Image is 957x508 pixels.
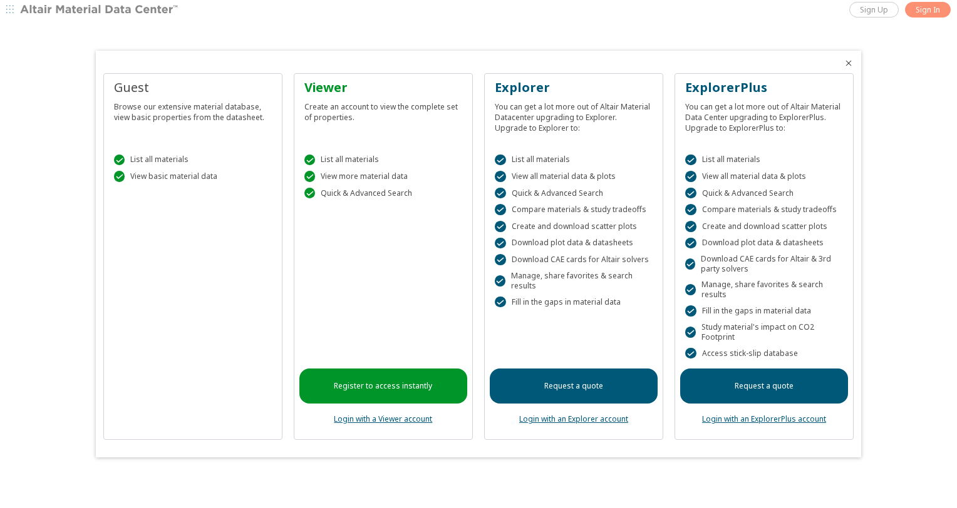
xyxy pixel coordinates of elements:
[334,414,432,424] a: Login with a Viewer account
[495,221,506,232] div: 
[702,414,826,424] a: Login with an ExplorerPlus account
[304,188,316,199] div: 
[685,96,843,133] div: You can get a lot more out of Altair Material Data Center upgrading to ExplorerPlus. Upgrade to E...
[685,305,696,317] div: 
[495,221,653,232] div: Create and download scatter plots
[495,238,653,249] div: Download plot data & datasheets
[685,284,696,295] div: 
[495,96,653,133] div: You can get a lot more out of Altair Material Datacenter upgrading to Explorer. Upgrade to Explor...
[495,204,653,215] div: Compare materials & study tradeoffs
[685,348,696,359] div: 
[114,155,125,166] div: 
[685,238,843,249] div: Download plot data & datasheets
[685,155,843,166] div: List all materials
[680,368,848,404] a: Request a quote
[685,188,696,199] div: 
[495,275,505,287] div: 
[495,188,506,199] div: 
[304,79,462,96] div: Viewer
[495,297,506,308] div: 
[685,155,696,166] div: 
[685,204,843,215] div: Compare materials & study tradeoffs
[495,204,506,215] div: 
[495,171,653,182] div: View all material data & plots
[495,155,653,166] div: List all materials
[685,204,696,215] div: 
[495,155,506,166] div: 
[685,221,696,232] div: 
[495,254,506,265] div: 
[304,188,462,199] div: Quick & Advanced Search
[685,280,843,300] div: Manage, share favorites & search results
[304,171,316,182] div: 
[304,155,316,166] div: 
[490,368,658,404] a: Request a quote
[685,238,696,249] div: 
[495,254,653,265] div: Download CAE cards for Altair solvers
[685,258,695,270] div: 
[685,254,843,274] div: Download CAE cards for Altair & 3rd party solvers
[844,58,854,68] button: Close
[685,171,696,182] div: 
[114,171,272,182] div: View basic material data
[495,238,506,249] div: 
[495,188,653,199] div: Quick & Advanced Search
[304,155,462,166] div: List all materials
[685,171,843,182] div: View all material data & plots
[685,348,843,359] div: Access stick-slip database
[685,221,843,232] div: Create and download scatter plots
[519,414,628,424] a: Login with an Explorer account
[685,188,843,199] div: Quick & Advanced Search
[114,79,272,96] div: Guest
[114,171,125,182] div: 
[304,96,462,123] div: Create an account to view the complete set of properties.
[304,171,462,182] div: View more material data
[495,79,653,96] div: Explorer
[495,297,653,308] div: Fill in the gaps in material data
[495,271,653,291] div: Manage, share favorites & search results
[685,79,843,96] div: ExplorerPlus
[685,322,843,342] div: Study material's impact on CO2 Footprint
[495,171,506,182] div: 
[685,305,843,317] div: Fill in the gaps in material data
[114,96,272,123] div: Browse our extensive material database, view basic properties from the datasheet.
[299,368,467,404] a: Register to access instantly
[685,327,696,338] div: 
[114,155,272,166] div: List all materials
